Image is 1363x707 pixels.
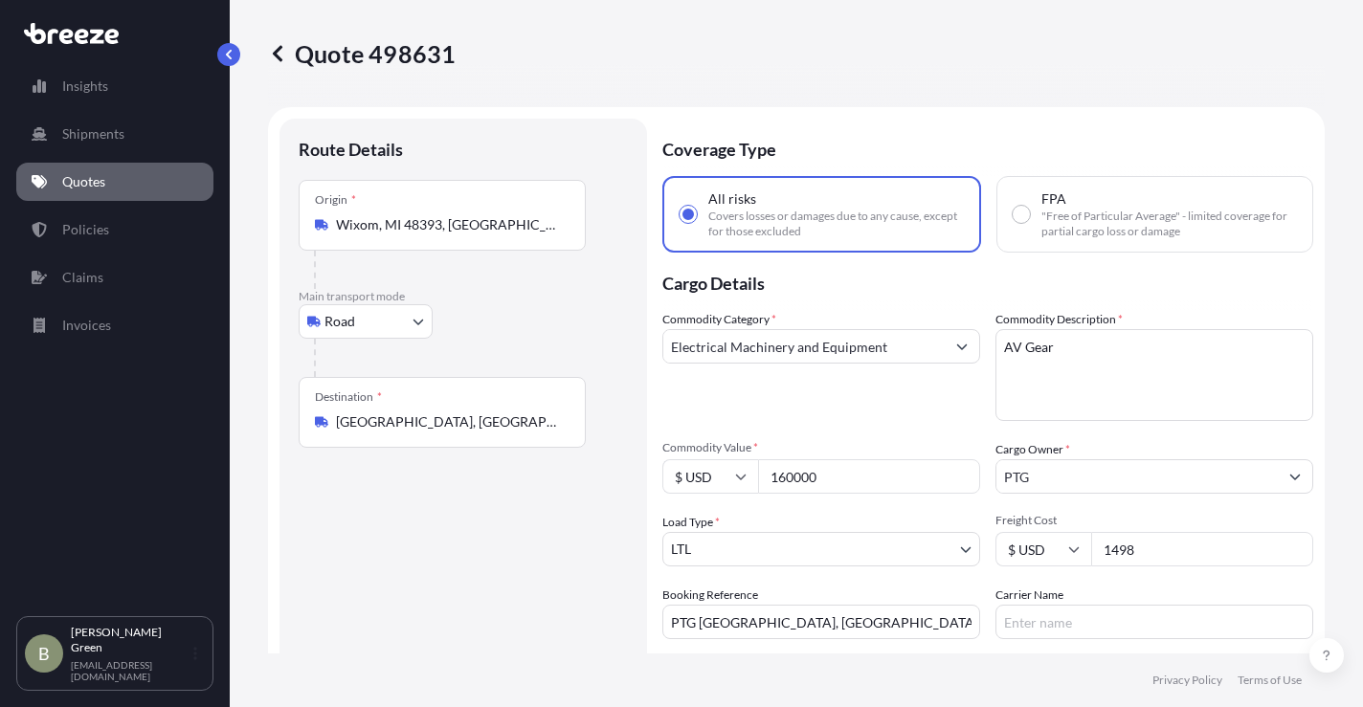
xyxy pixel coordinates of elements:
input: FPA"Free of Particular Average" - limited coverage for partial cargo loss or damage [1013,206,1030,223]
label: Cargo Owner [995,440,1070,459]
p: Invoices [62,316,111,335]
span: Road [324,312,355,331]
p: Route Details [299,138,403,161]
input: Enter name [995,605,1313,639]
span: Freight Cost [995,513,1313,528]
input: Type amount [758,459,980,494]
input: Your internal reference [662,605,980,639]
span: "Free of Particular Average" - limited coverage for partial cargo loss or damage [1041,209,1297,239]
p: Claims [62,268,103,287]
a: Policies [16,210,213,249]
span: LTL [671,540,691,559]
span: Covers losses or damages due to any cause, except for those excluded [708,209,964,239]
input: All risksCovers losses or damages due to any cause, except for those excluded [680,206,697,223]
input: Enter amount [1091,532,1313,566]
span: All risks [708,189,756,209]
label: Booking Reference [662,585,758,605]
p: Cargo Details [662,253,1313,310]
a: Shipments [16,115,213,153]
p: [EMAIL_ADDRESS][DOMAIN_NAME] [71,659,190,682]
span: Load Type [662,513,720,532]
a: Invoices [16,306,213,344]
button: Show suggestions [1278,459,1312,494]
span: B [38,644,50,663]
p: Policies [62,220,109,239]
a: Insights [16,67,213,105]
input: Origin [336,215,562,234]
a: Claims [16,258,213,297]
button: Select transport [299,304,433,339]
div: Destination [315,389,382,405]
a: Privacy Policy [1152,673,1222,688]
p: Insights [62,77,108,96]
textarea: AV Gear [995,329,1313,421]
label: Commodity Category [662,310,776,329]
button: LTL [662,532,980,566]
p: Quote 498631 [268,38,456,69]
button: Show suggestions [945,329,979,364]
p: [PERSON_NAME] Green [71,625,190,655]
span: FPA [1041,189,1066,209]
p: Coverage Type [662,119,1313,176]
label: Commodity Description [995,310,1123,329]
span: Commodity Value [662,440,980,455]
a: Quotes [16,163,213,201]
input: Destination [336,412,562,431]
div: Origin [315,192,356,208]
input: Select a commodity type [663,329,945,364]
p: Quotes [62,172,105,191]
label: Carrier Name [995,585,1063,605]
p: Shipments [62,124,124,144]
a: Terms of Use [1238,673,1302,688]
p: Main transport mode [299,289,628,304]
input: Full name [996,459,1278,494]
